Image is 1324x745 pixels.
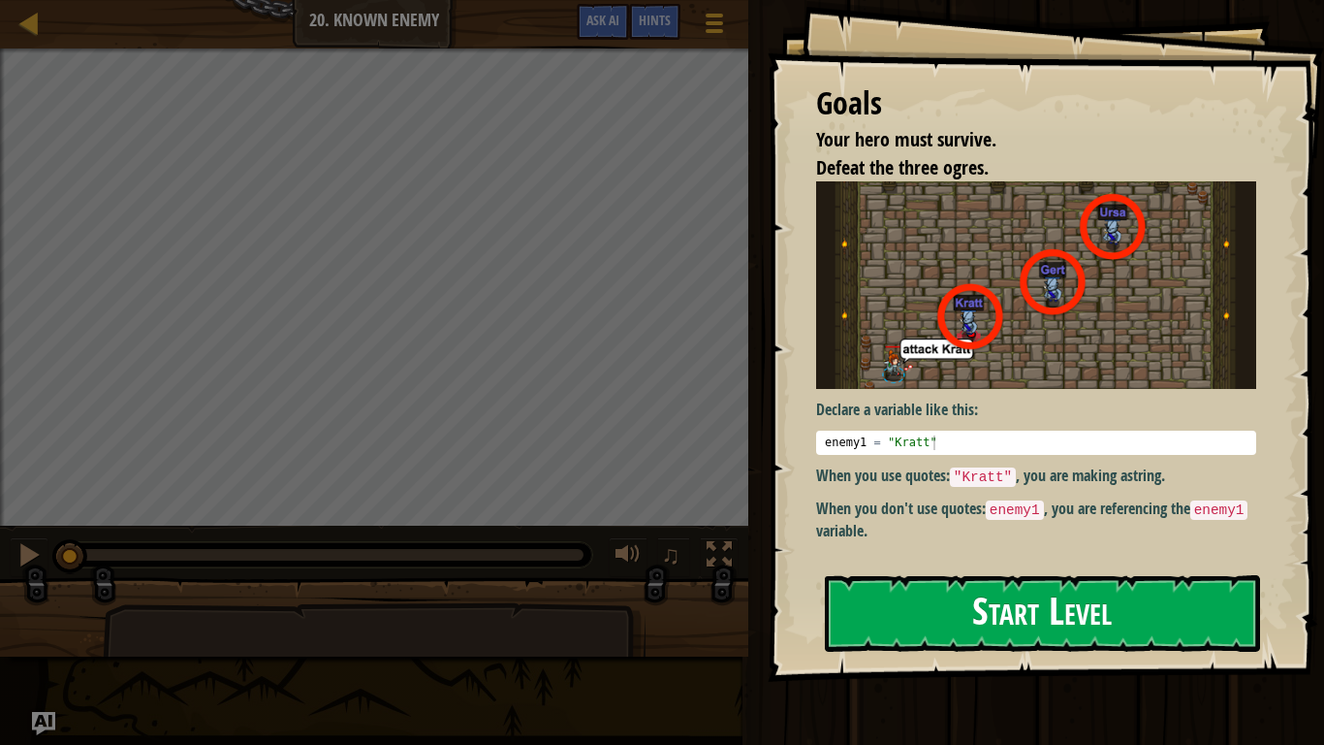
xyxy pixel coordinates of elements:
button: Show game menu [690,4,739,49]
img: Screenshot 2016 07 12 16 [816,181,1256,389]
button: Start Level [825,575,1260,652]
button: Ctrl + P: Pause [10,537,48,577]
strong: variable [816,520,864,541]
li: Your hero must survive. [792,126,1251,154]
button: Ask AI [577,4,629,40]
code: "Kratt" [950,468,1016,487]
code: enemy1 [986,501,1044,520]
button: ♫ [657,537,690,577]
span: Defeat the three ogres. [816,154,989,180]
p: Declare a variable like this: [816,399,1256,421]
strong: string [1127,465,1161,486]
div: Goals [816,81,1256,126]
button: Ask AI [32,712,55,735]
span: Hints [639,11,671,29]
button: Toggle fullscreen [700,537,739,577]
button: Adjust volume [609,537,647,577]
span: ♫ [661,540,680,569]
span: Your hero must survive. [816,126,996,152]
p: When you use quotes: , you are making a . [816,465,1256,488]
code: enemy1 [1190,501,1248,520]
li: Defeat the three ogres. [792,154,1251,182]
p: When you don't use quotes: , you are referencing the . [816,498,1256,542]
span: Ask AI [586,11,619,29]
